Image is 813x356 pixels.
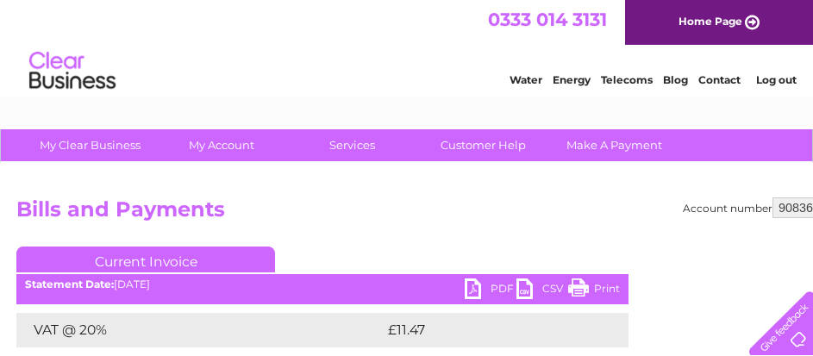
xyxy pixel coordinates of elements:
[16,247,275,272] a: Current Invoice
[543,129,685,161] a: Make A Payment
[601,73,653,86] a: Telecoms
[16,313,384,347] td: VAT @ 20%
[25,278,114,290] b: Statement Date:
[663,73,688,86] a: Blog
[465,278,516,303] a: PDF
[16,278,629,290] div: [DATE]
[412,129,554,161] a: Customer Help
[553,73,591,86] a: Energy
[384,313,590,347] td: £11.47
[516,278,568,303] a: CSV
[698,73,741,86] a: Contact
[510,73,542,86] a: Water
[28,45,116,97] img: logo.png
[488,9,607,30] a: 0333 014 3131
[756,73,797,86] a: Log out
[150,129,292,161] a: My Account
[568,278,620,303] a: Print
[19,129,161,161] a: My Clear Business
[281,129,423,161] a: Services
